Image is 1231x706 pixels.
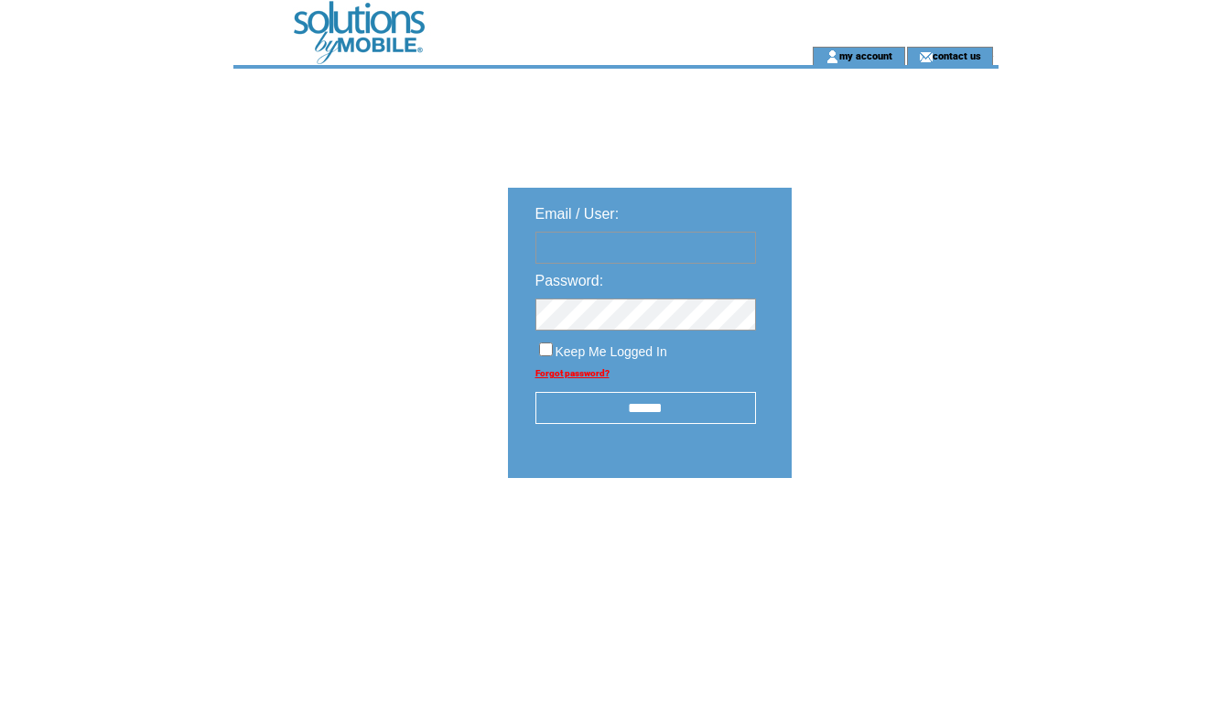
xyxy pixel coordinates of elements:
span: Password: [535,273,604,288]
img: account_icon.gif [826,49,839,64]
img: contact_us_icon.gif [919,49,933,64]
a: my account [839,49,892,61]
img: transparent.png [845,524,936,547]
a: Forgot password? [535,368,610,378]
a: contact us [933,49,981,61]
span: Keep Me Logged In [556,344,667,359]
span: Email / User: [535,206,620,222]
